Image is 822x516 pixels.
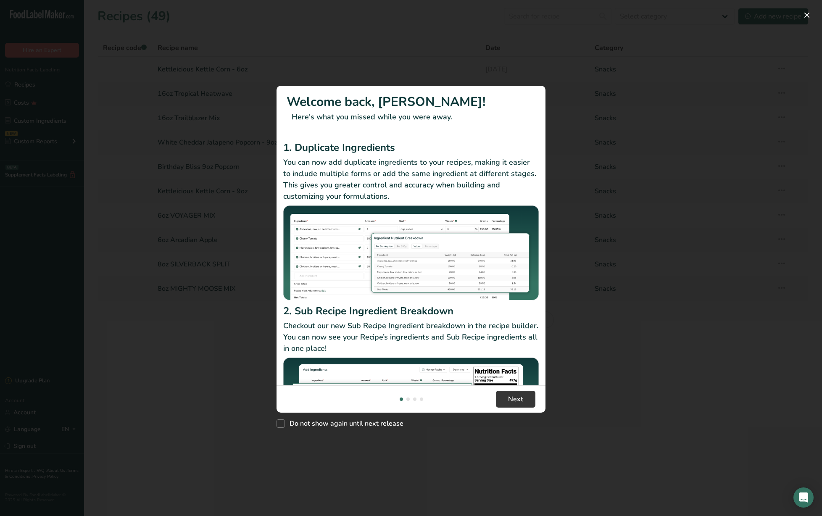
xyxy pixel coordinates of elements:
[793,487,814,508] div: Open Intercom Messenger
[285,419,403,428] span: Do not show again until next release
[496,391,535,408] button: Next
[287,92,535,111] h1: Welcome back, [PERSON_NAME]!
[283,205,539,301] img: Duplicate Ingredients
[283,303,539,319] h2: 2. Sub Recipe Ingredient Breakdown
[283,320,539,354] p: Checkout our new Sub Recipe Ingredient breakdown in the recipe builder. You can now see your Reci...
[508,394,523,404] span: Next
[287,111,535,123] p: Here's what you missed while you were away.
[283,157,539,202] p: You can now add duplicate ingredients to your recipes, making it easier to include multiple forms...
[283,140,539,155] h2: 1. Duplicate Ingredients
[283,358,539,453] img: Sub Recipe Ingredient Breakdown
